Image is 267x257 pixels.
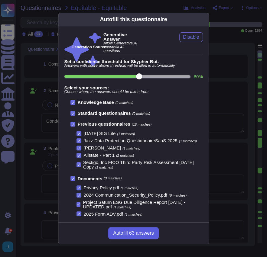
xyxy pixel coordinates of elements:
[122,146,140,150] span: (1 matches)
[64,64,203,68] span: Answers with score above threshold will be filled in automatically
[64,90,203,94] span: Choose where the answers should be taken from
[84,192,168,198] span: 2024 Communication_Security_Policy.pdf
[72,45,111,49] b: Generation Sources :
[95,165,113,169] span: (1 matches)
[84,211,123,217] span: 2025 Form ADV.pdf
[113,205,131,209] span: (1 matches)
[78,111,131,116] b: Standard questionnaires
[104,177,122,180] span: (3 matches)
[108,227,158,239] button: Autofill 63 answers
[78,100,114,105] b: Knowledge Base
[169,194,187,197] span: (0 matches)
[78,121,130,127] b: Previous questionnaires
[194,74,203,79] label: 80 %
[116,101,133,104] span: (2 matches)
[121,186,138,190] span: (1 matches)
[84,185,119,190] span: Privacy Policy.pdf
[84,138,177,143] span: Jazz Data Protection QuestionnaireSaaS 2025
[103,41,140,53] span: Allow Generative AI to autofill 42 questions
[83,160,194,169] span: Sectigo, Inc FICO Third Party Risk Assessment [DATE] Copy
[83,200,185,209] span: Project Saturn ESG Due Diligence Report [DATE] - UPDATED.pdf
[64,85,203,90] b: Select your sources:
[179,139,197,143] span: (1 matches)
[132,112,150,115] span: (0 matches)
[183,35,199,40] span: Disable
[179,32,203,42] button: Disable
[64,59,203,64] b: Set a confidence threshold for Skypher Bot:
[84,153,115,158] span: Allstate - Part 1
[116,154,134,157] span: (2 matches)
[100,15,167,24] div: Autofill this questionnaire
[125,213,142,216] span: (1 matches)
[132,123,151,126] span: (16 matches)
[113,231,154,236] span: Autofill 63 answers
[103,32,140,41] b: Generative Answer
[84,131,116,136] span: [DATE] SIG Lite
[84,145,121,150] span: [PERSON_NAME]
[117,132,135,136] span: (1 matches)
[78,176,103,181] b: Documents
